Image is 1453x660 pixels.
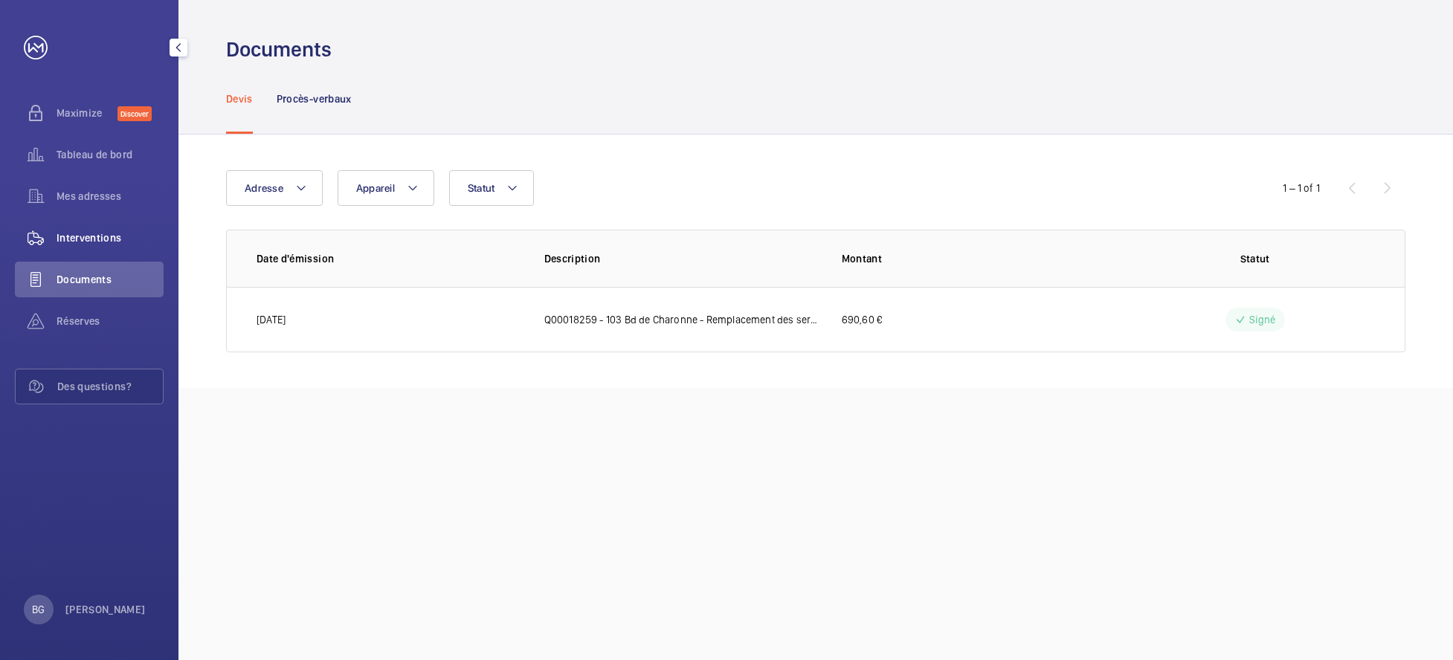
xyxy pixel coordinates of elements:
[842,251,1112,266] p: Montant
[226,91,253,106] p: Devis
[1135,251,1375,266] p: Statut
[544,312,818,327] p: Q00018259 - 103 Bd de Charonne - Remplacement des serrures des [PERSON_NAME] charges
[544,251,818,266] p: Description
[226,170,323,206] button: Adresse
[338,170,434,206] button: Appareil
[32,602,45,617] p: BG
[356,182,395,194] span: Appareil
[226,36,332,63] h1: Documents
[57,379,163,394] span: Des questions?
[65,602,146,617] p: [PERSON_NAME]
[57,106,117,120] span: Maximize
[1283,181,1320,195] div: 1 – 1 of 1
[257,312,286,327] p: [DATE]
[468,182,495,194] span: Statut
[57,272,164,287] span: Documents
[245,182,283,194] span: Adresse
[277,91,352,106] p: Procès-verbaux
[449,170,535,206] button: Statut
[257,251,521,266] p: Date d'émission
[842,312,882,327] p: 690,60 €
[57,147,164,162] span: Tableau de bord
[57,314,164,329] span: Réserves
[117,106,152,121] span: Discover
[1249,312,1276,327] p: Signé
[57,189,164,204] span: Mes adresses
[57,230,164,245] span: Interventions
